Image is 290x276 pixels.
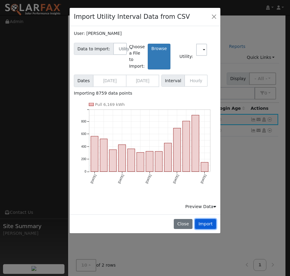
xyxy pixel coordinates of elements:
rect: onclick="" [173,128,181,171]
h4: Import Utility Interval Data from CSV [74,12,190,22]
rect: onclick="" [127,149,135,172]
label: Browse [148,44,170,69]
span: Dates [74,75,93,87]
span: Data to Import: [74,43,114,55]
text: [DATE] [145,174,152,184]
div: Importing 8759 data points [74,90,216,96]
button: Utility [113,43,127,55]
span: Utility: [180,53,193,60]
rect: onclick="" [91,136,98,171]
rect: onclick="" [164,143,171,172]
text: [DATE] [173,174,180,184]
span: Choose a File to Import: [129,44,145,69]
text: 200 [81,157,86,161]
text: [DATE] [200,174,207,184]
rect: onclick="" [192,115,199,172]
rect: onclick="" [118,145,126,172]
button: Close [174,219,192,229]
text: 800 [81,120,86,123]
div: Preview Data [185,204,216,210]
text: 600 [81,132,86,136]
button: Import [195,219,216,229]
text: [DATE] [117,174,124,184]
rect: onclick="" [201,162,208,171]
button: Close [210,12,218,21]
text: 0 [85,170,87,173]
rect: onclick="" [100,139,107,172]
rect: onclick="" [183,121,190,171]
rect: onclick="" [109,150,117,171]
input: Select a Utility [196,44,207,56]
label: User: [PERSON_NAME] [74,30,122,37]
rect: onclick="" [155,151,162,171]
text: 400 [81,145,86,148]
span: Interval [161,75,185,87]
rect: onclick="" [137,153,144,172]
text: Pull 6,169 kWh [95,102,125,107]
text: [DATE] [90,174,97,184]
rect: onclick="" [146,151,153,172]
